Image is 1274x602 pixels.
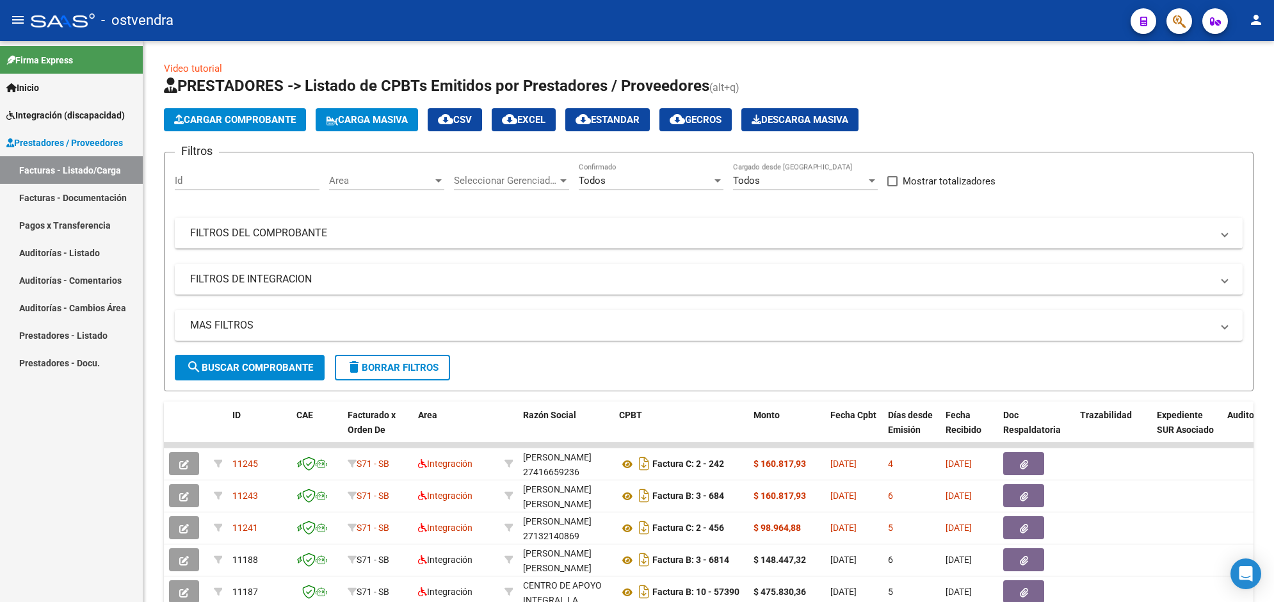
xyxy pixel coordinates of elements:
[1248,12,1264,28] mat-icon: person
[346,362,439,373] span: Borrar Filtros
[523,410,576,420] span: Razón Social
[754,587,806,597] strong: $ 475.830,36
[227,402,291,458] datatable-header-cell: ID
[175,355,325,380] button: Buscar Comprobante
[175,310,1243,341] mat-expansion-panel-header: MAS FILTROS
[652,491,724,501] strong: Factura B: 3 - 684
[418,587,472,597] span: Integración
[186,359,202,375] mat-icon: search
[316,108,418,131] button: Carga Masiva
[232,410,241,420] span: ID
[175,142,219,160] h3: Filtros
[418,410,437,420] span: Area
[670,111,685,127] mat-icon: cloud_download
[709,81,739,94] span: (alt+q)
[232,491,258,501] span: 11243
[523,482,609,509] div: 27326775687
[101,6,173,35] span: - ostvendra
[164,63,222,74] a: Video tutorial
[413,402,499,458] datatable-header-cell: Area
[619,410,642,420] span: CPBT
[576,111,591,127] mat-icon: cloud_download
[6,53,73,67] span: Firma Express
[754,555,806,565] strong: $ 148.447,32
[830,555,857,565] span: [DATE]
[830,587,857,597] span: [DATE]
[1003,410,1061,435] span: Doc Respaldatoria
[940,402,998,458] datatable-header-cell: Fecha Recibido
[830,410,876,420] span: Fecha Cpbt
[523,546,609,573] div: 27207707185
[357,523,389,533] span: S71 - SB
[418,459,472,469] span: Integración
[636,549,652,570] i: Descargar documento
[888,555,893,565] span: 6
[6,136,123,150] span: Prestadores / Proveedores
[428,108,482,131] button: CSV
[190,226,1212,240] mat-panel-title: FILTROS DEL COMPROBANTE
[523,482,609,512] div: [PERSON_NAME] [PERSON_NAME]
[636,485,652,506] i: Descargar documento
[232,587,258,597] span: 11187
[438,114,472,126] span: CSV
[754,491,806,501] strong: $ 160.817,93
[670,114,722,126] span: Gecros
[830,491,857,501] span: [DATE]
[523,514,592,529] div: [PERSON_NAME]
[357,555,389,565] span: S71 - SB
[523,450,592,465] div: [PERSON_NAME]
[883,402,940,458] datatable-header-cell: Días desde Emisión
[754,410,780,420] span: Monto
[636,517,652,538] i: Descargar documento
[888,523,893,533] span: 5
[946,410,981,435] span: Fecha Recibido
[752,114,848,126] span: Descarga Masiva
[579,175,606,186] span: Todos
[733,175,760,186] span: Todos
[741,108,859,131] button: Descarga Masiva
[10,12,26,28] mat-icon: menu
[652,587,739,598] strong: Factura B: 10 - 57390
[652,523,724,533] strong: Factura C: 2 - 456
[346,359,362,375] mat-icon: delete
[825,402,883,458] datatable-header-cell: Fecha Cpbt
[636,582,652,602] i: Descargar documento
[418,523,472,533] span: Integración
[888,491,893,501] span: 6
[946,555,972,565] span: [DATE]
[652,459,724,469] strong: Factura C: 2 - 242
[502,111,517,127] mat-icon: cloud_download
[329,175,433,186] span: Area
[232,523,258,533] span: 11241
[190,272,1212,286] mat-panel-title: FILTROS DE INTEGRACION
[190,318,1212,332] mat-panel-title: MAS FILTROS
[888,410,933,435] span: Días desde Emisión
[335,355,450,380] button: Borrar Filtros
[454,175,558,186] span: Seleccionar Gerenciador
[418,491,472,501] span: Integración
[946,587,972,597] span: [DATE]
[175,218,1243,248] mat-expansion-panel-header: FILTROS DEL COMPROBANTE
[576,114,640,126] span: Estandar
[492,108,556,131] button: EXCEL
[998,402,1075,458] datatable-header-cell: Doc Respaldatoria
[1157,410,1214,435] span: Expediente SUR Asociado
[291,402,343,458] datatable-header-cell: CAE
[357,587,389,597] span: S71 - SB
[888,459,893,469] span: 4
[830,459,857,469] span: [DATE]
[659,108,732,131] button: Gecros
[6,81,39,95] span: Inicio
[6,108,125,122] span: Integración (discapacidad)
[1230,558,1261,589] div: Open Intercom Messenger
[1152,402,1222,458] datatable-header-cell: Expediente SUR Asociado
[741,108,859,131] app-download-masive: Descarga masiva de comprobantes (adjuntos)
[754,459,806,469] strong: $ 160.817,93
[518,402,614,458] datatable-header-cell: Razón Social
[175,264,1243,295] mat-expansion-panel-header: FILTROS DE INTEGRACION
[438,111,453,127] mat-icon: cloud_download
[296,410,313,420] span: CAE
[748,402,825,458] datatable-header-cell: Monto
[903,174,996,189] span: Mostrar totalizadores
[523,450,609,477] div: 27416659236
